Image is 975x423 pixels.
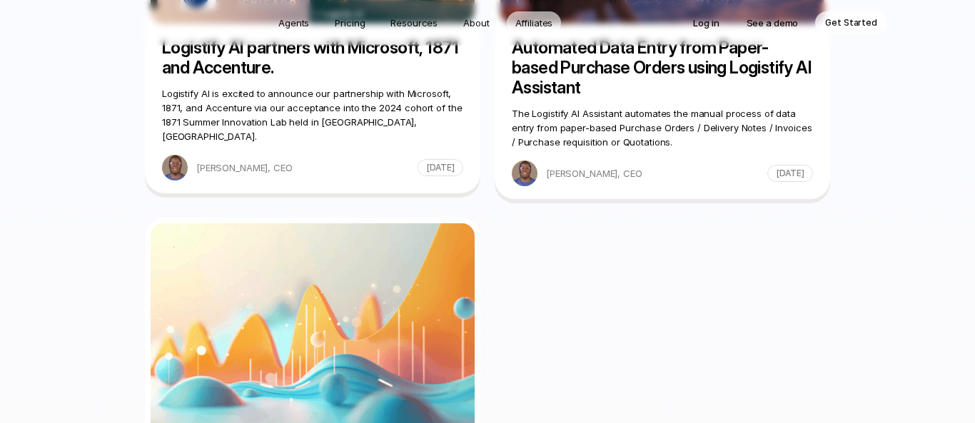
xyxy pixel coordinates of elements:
p: Pricing [335,16,365,30]
p: About [463,16,489,30]
p: Resources [390,16,438,30]
h5: Logistify AI partners with Microsoft, 1871 and Accenture. [162,38,463,78]
a: About [455,11,497,34]
a: Get Started [815,11,887,34]
p: Get Started [825,16,877,30]
p: [PERSON_NAME], CEO [196,160,412,175]
h5: Automated Data Entry from Paper-based Purchase Orders using Logistify AI Assistant [512,38,813,98]
a: Resources [382,11,446,34]
p: Affiliates [515,16,553,30]
p: Logistify AI is excited to announce our partnership with Microsoft, 1871, and Accenture via our a... [162,86,463,143]
p: Agents [278,16,309,30]
a: Pricing [326,11,373,34]
a: See a demo [737,11,809,34]
p: [DATE] [426,160,455,175]
a: Log in [683,11,729,34]
a: Agents [270,11,318,34]
p: [PERSON_NAME], CEO [546,166,762,180]
p: [DATE] [776,166,804,180]
p: See a demo [747,16,799,30]
p: The Logistify AI Assistant automates the manual process of data entry from paper-based Purchase O... [512,106,813,149]
p: Log in [693,16,719,30]
a: Affiliates [507,11,562,34]
img: Daniel Emaasit, CEO [512,160,537,186]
